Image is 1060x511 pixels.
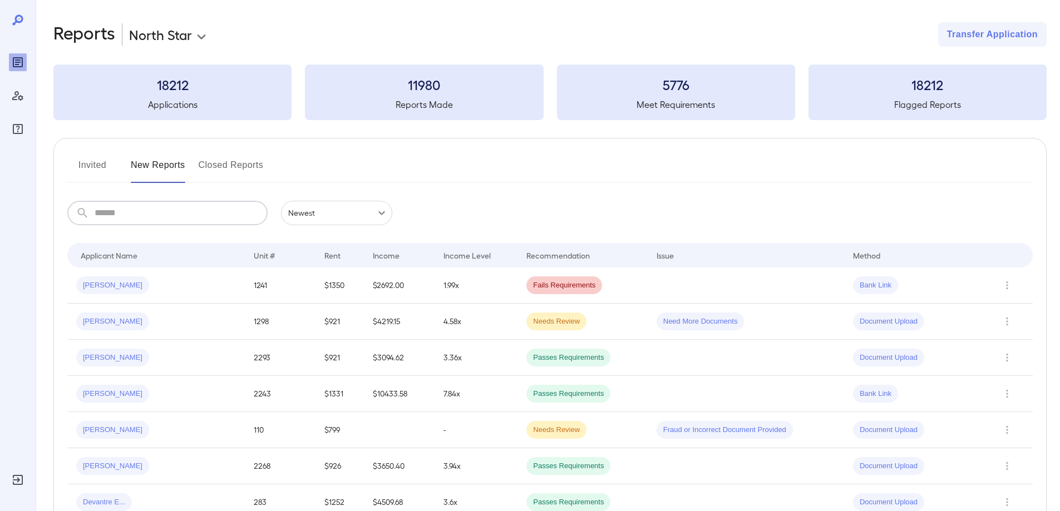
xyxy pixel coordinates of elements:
td: $1331 [315,376,364,412]
td: $4219.15 [364,304,435,340]
button: Row Actions [998,457,1016,475]
td: 1.99x [435,267,517,304]
button: Row Actions [998,493,1016,511]
button: Row Actions [998,276,1016,294]
h3: 11980 [305,76,543,93]
button: Transfer Application [938,22,1047,47]
span: Document Upload [853,425,924,435]
div: Reports [9,53,27,71]
h3: 5776 [557,76,795,93]
h5: Applications [53,98,292,111]
span: Document Upload [853,316,924,327]
h3: 18212 [53,76,292,93]
td: 1241 [245,267,315,304]
td: $799 [315,412,364,448]
span: [PERSON_NAME] [76,425,149,435]
td: 2243 [245,376,315,412]
button: Row Actions [998,349,1016,366]
td: $926 [315,448,364,484]
summary: 18212Applications11980Reports Made5776Meet Requirements18212Flagged Reports [53,65,1047,120]
span: Bank Link [853,280,898,291]
span: Passes Requirements [526,497,610,508]
td: $3094.62 [364,340,435,376]
td: 1298 [245,304,315,340]
td: 4.58x [435,304,517,340]
div: Unit # [254,249,275,262]
h5: Flagged Reports [808,98,1047,111]
div: Manage Users [9,87,27,105]
span: Fails Requirements [526,280,602,291]
div: Issue [657,249,674,262]
div: Applicant Name [81,249,137,262]
span: Passes Requirements [526,461,610,472]
span: Needs Review [526,425,586,435]
span: [PERSON_NAME] [76,353,149,363]
span: Fraud or Incorrect Document Provided [657,425,793,435]
div: Newest [281,201,392,225]
td: $1350 [315,267,364,304]
div: Income Level [443,249,491,262]
span: Passes Requirements [526,353,610,363]
span: Need More Documents [657,316,745,327]
td: $3650.40 [364,448,435,484]
span: [PERSON_NAME] [76,316,149,327]
div: Rent [324,249,342,262]
td: $2692.00 [364,267,435,304]
span: Document Upload [853,497,924,508]
span: Devantre E... [76,497,132,508]
td: $10433.58 [364,376,435,412]
td: 7.84x [435,376,517,412]
span: Bank Link [853,389,898,399]
button: New Reports [131,156,185,183]
td: 3.36x [435,340,517,376]
span: Document Upload [853,461,924,472]
button: Row Actions [998,385,1016,403]
span: Document Upload [853,353,924,363]
td: $921 [315,340,364,376]
h5: Meet Requirements [557,98,795,111]
td: 2268 [245,448,315,484]
p: North Star [129,26,192,43]
td: - [435,412,517,448]
button: Invited [67,156,117,183]
div: Income [373,249,400,262]
span: [PERSON_NAME] [76,280,149,291]
td: $921 [315,304,364,340]
span: Needs Review [526,316,586,327]
h5: Reports Made [305,98,543,111]
span: Passes Requirements [526,389,610,399]
h3: 18212 [808,76,1047,93]
div: Method [853,249,880,262]
span: [PERSON_NAME] [76,389,149,399]
td: 2293 [245,340,315,376]
span: [PERSON_NAME] [76,461,149,472]
div: Log Out [9,471,27,489]
button: Closed Reports [199,156,264,183]
td: 3.94x [435,448,517,484]
div: FAQ [9,120,27,138]
td: 110 [245,412,315,448]
div: Recommendation [526,249,590,262]
h2: Reports [53,22,115,47]
button: Row Actions [998,312,1016,330]
button: Row Actions [998,421,1016,439]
